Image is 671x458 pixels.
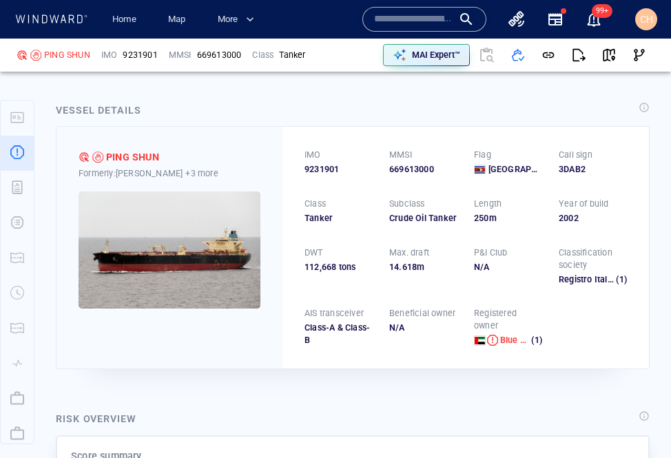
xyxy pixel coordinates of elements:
button: Visual Link Analysis [624,40,654,70]
span: 9231901 [304,163,339,176]
a: Map [163,8,196,32]
button: Get link [533,40,564,70]
p: MMSI [169,49,192,61]
div: Sanctioned [30,50,41,61]
button: Home [102,8,146,32]
div: Tanker [304,212,373,225]
span: 14 [389,262,399,272]
iframe: Chat [612,396,661,448]
div: T&S ODR defined risk: high risk [79,152,90,163]
span: CH [640,14,653,25]
div: 669613000 [197,49,242,61]
div: Notification center [586,11,602,28]
p: MMSI [389,149,412,161]
a: Blue Venice Shipping (1) [500,334,542,346]
div: Crude Oil Tanker [389,212,457,225]
button: Export report [564,40,594,70]
div: Vessel details [56,102,141,118]
a: Home [107,8,142,32]
div: 112,668 tons [304,261,373,273]
span: & [338,322,343,333]
span: 99+ [592,4,612,18]
p: Call sign [559,149,592,161]
button: More [212,8,266,32]
span: 250 [474,213,489,223]
p: MAI Expert™ [412,49,460,61]
p: Max. draft [389,247,429,259]
p: Class [304,198,326,210]
p: Registered owner [474,307,542,332]
div: Tanker [279,49,305,61]
span: 618 [402,262,417,272]
div: PING SHUN [106,149,159,165]
div: Sanctioned [92,152,103,163]
div: N/A [474,261,542,273]
span: . [399,262,402,272]
button: View on map [594,40,624,70]
p: IMO [101,49,118,61]
span: m [489,213,497,223]
div: Registro Italiano Navale (RINA) [559,273,614,286]
span: Class-A [304,322,335,333]
button: Map [157,8,201,32]
p: AIS transceiver [304,307,364,320]
p: Beneficial owner [389,307,455,320]
button: 99+ [577,3,610,36]
img: 5905c4c664c8bf5871e68c1c_0 [79,191,260,309]
div: PING SHUN [44,49,90,61]
div: Registro Italiano Navale (RINA) [559,273,627,286]
button: MAI Expert™ [383,44,470,66]
div: Risk overview [56,410,136,427]
span: More [218,12,254,28]
p: Class [252,49,273,61]
span: 9231901 [123,49,157,61]
span: [GEOGRAPHIC_DATA] [488,163,542,176]
span: Class-B [304,322,370,345]
p: Flag [474,149,491,161]
div: T&S ODR defined risk: high risk [17,50,28,61]
p: IMO [304,149,321,161]
p: Classification society [559,247,627,271]
p: Length [474,198,502,210]
span: Blue Venice Shipping [500,335,585,345]
p: Year of build [559,198,609,210]
span: m [417,262,424,272]
p: DWT [304,247,323,259]
span: (1) [529,334,542,346]
div: 3DAB2 [559,163,627,176]
div: Formerly: [PERSON_NAME] [79,166,260,180]
span: (1) [614,273,627,286]
div: 669613000 [389,163,457,176]
p: P&I Club [474,247,508,259]
button: CH [632,6,660,33]
p: Subclass [389,198,425,210]
span: N/A [389,322,405,333]
p: +3 more [185,166,218,180]
div: 2002 [559,212,627,225]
